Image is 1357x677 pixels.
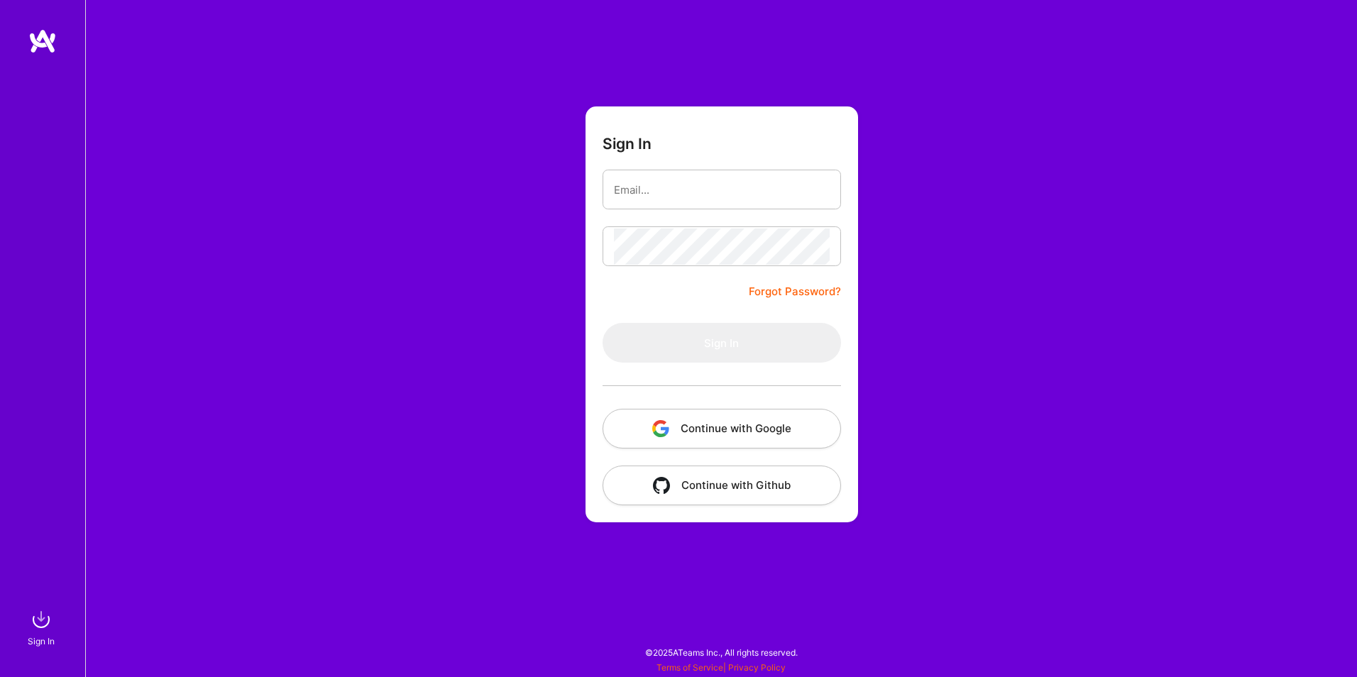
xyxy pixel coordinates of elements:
[27,605,55,634] img: sign in
[28,634,55,649] div: Sign In
[603,135,652,153] h3: Sign In
[603,323,841,363] button: Sign In
[614,172,830,208] input: Email...
[749,283,841,300] a: Forgot Password?
[728,662,786,673] a: Privacy Policy
[653,477,670,494] img: icon
[30,605,55,649] a: sign inSign In
[603,409,841,448] button: Continue with Google
[656,662,786,673] span: |
[85,634,1357,670] div: © 2025 ATeams Inc., All rights reserved.
[603,466,841,505] button: Continue with Github
[28,28,57,54] img: logo
[652,420,669,437] img: icon
[656,662,723,673] a: Terms of Service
